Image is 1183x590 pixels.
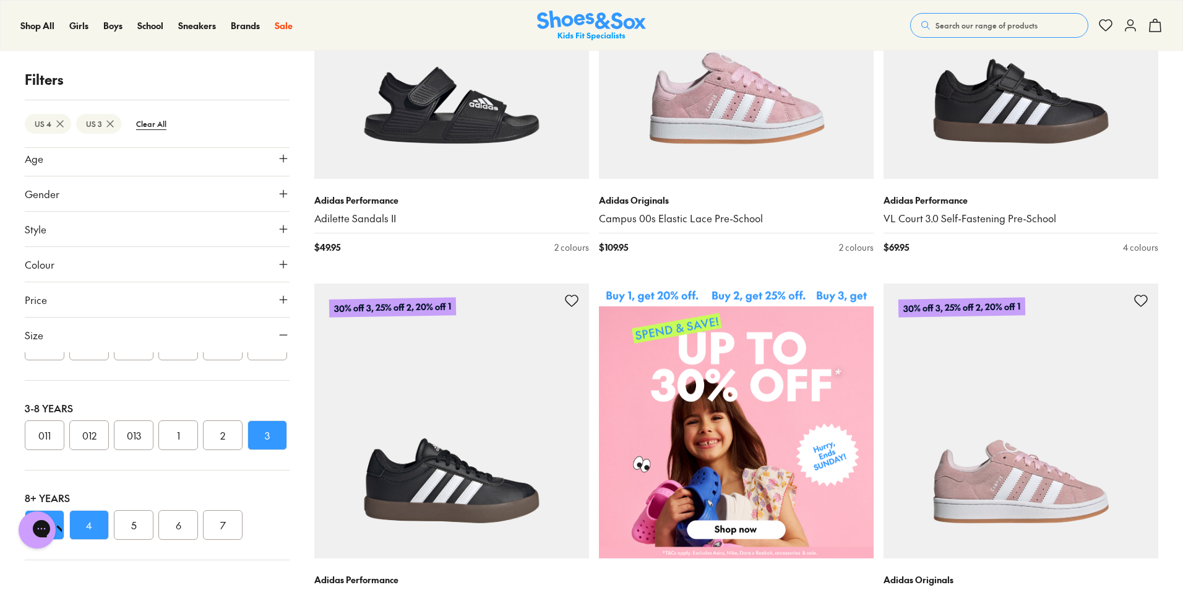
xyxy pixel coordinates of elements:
[25,401,290,415] div: 3-8 Years
[314,284,589,558] a: 30% off 3, 25% off 2, 20% off 1
[25,141,290,176] button: Age
[25,222,46,236] span: Style
[69,510,109,540] button: 4
[178,19,216,32] a: Sneakers
[231,19,260,32] a: Brands
[314,241,340,254] span: $ 49.95
[247,420,287,450] button: 3
[25,318,290,352] button: Size
[554,241,589,254] div: 2 colours
[25,69,290,90] p: Filters
[203,510,243,540] button: 7
[25,257,54,272] span: Colour
[936,20,1038,31] span: Search our range of products
[25,186,59,201] span: Gender
[25,114,71,134] btn: US 4
[76,114,121,134] btn: US 3
[839,241,874,254] div: 2 colours
[884,573,1158,586] p: Adidas Originals
[884,212,1158,225] a: VL Court 3.0 Self-Fastening Pre-School
[12,507,62,553] iframe: Gorgias live chat messenger
[329,297,456,318] p: 30% off 3, 25% off 2, 20% off 1
[275,19,293,32] a: Sale
[25,176,290,211] button: Gender
[114,420,153,450] button: 013
[25,328,43,342] span: Size
[25,151,43,166] span: Age
[25,247,290,282] button: Colour
[126,113,176,135] btn: Clear All
[314,194,589,207] p: Adidas Performance
[898,297,1025,318] p: 30% off 3, 25% off 2, 20% off 1
[203,420,243,450] button: 2
[25,420,64,450] button: 011
[884,194,1158,207] p: Adidas Performance
[103,19,123,32] a: Boys
[884,241,909,254] span: $ 69.95
[69,420,109,450] button: 012
[114,510,153,540] button: 5
[537,11,646,41] a: Shoes & Sox
[137,19,163,32] a: School
[25,490,290,505] div: 8+ Years
[25,212,290,246] button: Style
[314,212,589,225] a: Adilette Sandals II
[910,13,1088,38] button: Search our range of products
[314,573,589,586] p: Adidas Performance
[69,19,88,32] a: Girls
[20,19,54,32] a: Shop All
[599,284,874,558] img: SNS_WEBASSETS_CategoryWidget_2560x2560_d4358fa4-32b4-4c90-932d-b6c75ae0f3ec.png
[25,292,47,307] span: Price
[537,11,646,41] img: SNS_Logo_Responsive.svg
[599,212,874,225] a: Campus 00s Elastic Lace Pre-School
[158,420,198,450] button: 1
[1123,241,1158,254] div: 4 colours
[158,510,198,540] button: 6
[599,241,628,254] span: $ 109.95
[25,282,290,317] button: Price
[884,284,1158,558] a: 30% off 3, 25% off 2, 20% off 1
[599,194,874,207] p: Adidas Originals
